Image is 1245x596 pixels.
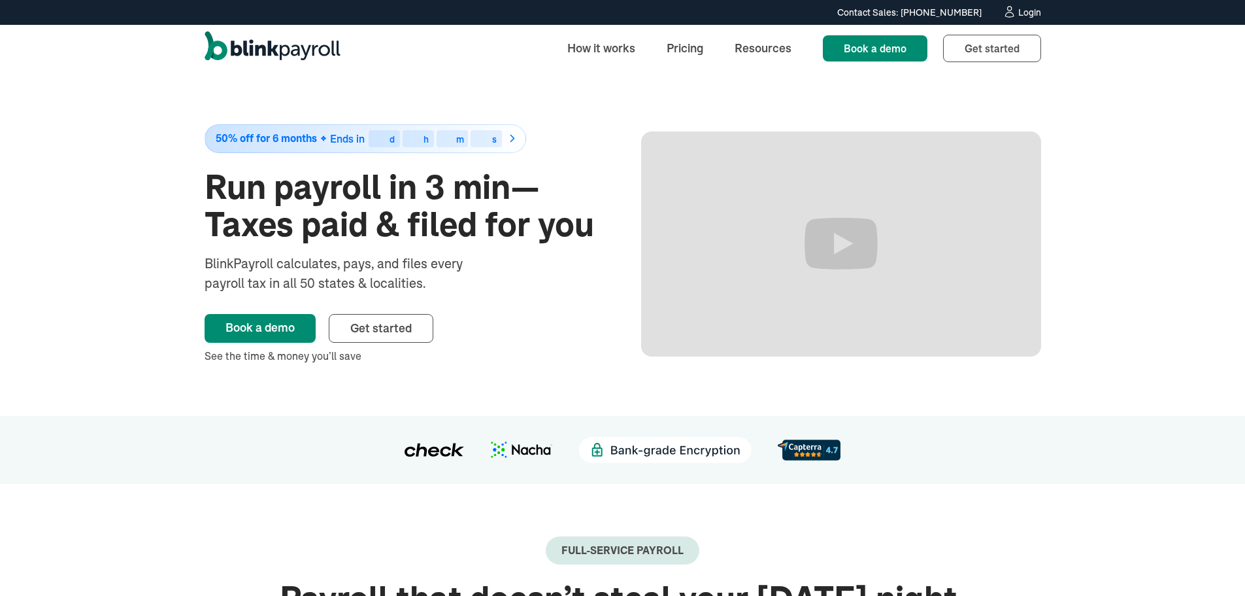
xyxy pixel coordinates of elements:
div: m [456,135,464,144]
a: Login [1003,5,1041,20]
span: Ends in [330,132,365,145]
div: Contact Sales: [PHONE_NUMBER] [837,6,982,20]
a: Resources [724,34,802,62]
div: s [492,135,497,144]
img: d56c0860-961d-46a8-819e-eda1494028f8.svg [778,440,840,460]
span: Book a demo [844,42,906,55]
iframe: Run Payroll in 3 min with BlinkPayroll [641,131,1041,357]
div: d [390,135,395,144]
a: Get started [329,314,433,343]
div: Login [1018,8,1041,17]
h1: Run payroll in 3 min—Taxes paid & filed for you [205,169,605,243]
div: h [423,135,429,144]
a: Pricing [656,34,714,62]
div: BlinkPayroll calculates, pays, and files every payroll tax in all 50 states & localities. [205,254,497,293]
a: Book a demo [823,35,927,61]
div: Full-Service payroll [561,544,684,557]
span: Get started [350,321,412,336]
div: See the time & money you’ll save [205,348,605,364]
a: How it works [557,34,646,62]
a: Get started [943,35,1041,62]
a: home [205,31,340,65]
a: 50% off for 6 monthsEnds indhms [205,124,605,153]
a: Book a demo [205,314,316,343]
span: 50% off for 6 months [216,133,317,144]
span: Get started [965,42,1020,55]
